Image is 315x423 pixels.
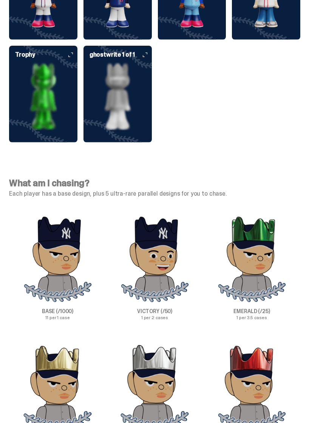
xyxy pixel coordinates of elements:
[120,215,189,303] img: Victory%20Img.png
[9,309,106,314] p: BASE (/1000)
[23,215,92,303] img: BASE%20Img.png
[218,215,286,303] img: Emerald%20Img.png
[83,62,152,130] img: card image
[203,315,300,320] p: 1 per 3.5 cases
[90,52,152,58] h6: ghostwrite 1 of 1
[9,62,77,130] img: card image
[106,315,203,320] p: 1 per 2 cases
[9,179,300,188] h4: What am I chasing?
[9,191,300,197] p: Each player has a base design, plus 5 ultra-rare parallel designs for you to chase.
[203,309,300,314] p: EMERALD (/25)
[9,315,106,320] p: 11 per 1 case
[15,52,77,58] h6: Trophy
[106,309,203,314] p: VICTORY (/50)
